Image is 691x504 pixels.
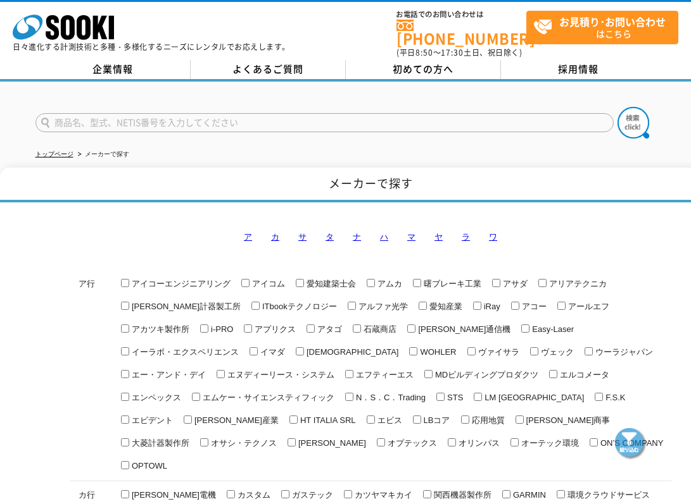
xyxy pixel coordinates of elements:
[271,232,279,242] a: カ
[129,370,206,379] span: エー・アンド・デイ
[396,11,526,18] span: お電話でのお問い合わせは
[502,490,510,498] input: GARMIN
[469,415,505,425] span: 応用地質
[344,490,352,498] input: カツヤマキカイ
[13,43,290,51] p: 日々進化する計測技術と多種・多様化するニーズにレンタルでお応えします。
[559,14,666,29] strong: お見積り･お問い合わせ
[288,438,296,446] input: [PERSON_NAME]
[415,324,510,334] span: [PERSON_NAME]通信機
[367,415,375,424] input: エビス
[35,60,191,79] a: 企業情報
[407,232,415,242] a: マ
[258,347,285,357] span: イマダ
[421,415,450,425] span: LBコア
[380,232,388,242] a: ハ
[121,279,129,287] input: アイコーエンジニアリング
[121,415,129,424] input: エビデント
[595,393,603,401] input: F.S.K
[353,232,361,242] a: ナ
[192,393,200,401] input: エムケー・サイエンスティフィック
[121,393,129,401] input: エンペックス
[413,279,421,287] input: 曙ブレーキ工業
[417,347,456,357] span: WOHLER
[260,302,337,311] span: ITbookテクノロジー
[473,302,481,310] input: iRay
[200,393,334,402] span: エムケー・サイエンスティフィック
[184,415,192,424] input: [PERSON_NAME]産業
[346,60,501,79] a: 初めての方へ
[519,438,579,448] span: オーテック環境
[296,347,304,355] input: [DEMOGRAPHIC_DATA]
[241,279,250,287] input: アイコム
[129,438,189,448] span: 大菱計器製作所
[598,438,663,448] span: ON’S COMPANY
[431,490,491,500] span: 関西機器製作所
[235,490,270,500] span: カスタム
[393,62,453,76] span: 初めての方へ
[296,438,366,448] span: [PERSON_NAME]
[200,324,208,333] input: i-PRO
[191,60,346,79] a: よくあるご質問
[510,490,546,500] span: GARMIN
[590,438,598,446] input: ON’S COMPANY
[461,415,469,424] input: 応用地質
[423,490,431,498] input: 関西機器製作所
[192,415,279,425] span: [PERSON_NAME]産業
[129,302,241,311] span: [PERSON_NAME]計器製工所
[424,370,433,378] input: MDビルディングプロダクツ
[516,415,524,424] input: [PERSON_NAME]商事
[615,428,647,460] img: btn_search_fixed.png
[529,324,574,334] span: Easy-Laser
[296,279,304,287] input: 愛知建築士会
[250,279,285,288] span: アイコム
[304,279,356,288] span: 愛知建築士会
[519,302,547,311] span: アコー
[281,490,289,498] input: ガステック
[307,324,315,333] input: アタゴ
[227,490,235,498] input: カスタム
[530,347,538,355] input: ヴェック
[510,438,519,446] input: オーテック環境
[200,438,208,446] input: オサシ・テクノス
[433,370,538,379] span: MDビルディングプロダクツ
[603,393,625,402] span: F.S.K
[538,347,574,357] span: ヴェック
[73,175,110,298] dt: ア行
[549,370,557,378] input: エルコメータ
[244,232,252,242] a: ア
[121,324,129,333] input: アカツキ製作所
[445,393,463,402] span: STS
[415,47,433,58] span: 8:50
[593,347,653,357] span: ウーラジャパン
[533,11,678,43] span: はこちら
[129,279,231,288] span: アイコーエンジニアリング
[476,347,519,357] span: ヴァイサラ
[298,232,307,242] a: サ
[585,347,593,355] input: ウーラジャパン
[35,151,73,157] a: トップページ
[121,490,129,498] input: [PERSON_NAME]電機
[121,461,129,469] input: OPTOWL
[521,324,529,333] input: Easy-Laser
[356,302,408,311] span: アルファ光学
[289,415,298,424] input: HT ITALIA SRL
[501,60,656,79] a: 採用情報
[129,415,173,425] span: エビデント
[547,279,607,288] span: アリアテクニカ
[75,148,129,161] li: メーカーで探す
[421,279,481,288] span: 曙ブレーキ工業
[566,302,609,311] span: アールエフ
[538,279,547,287] input: アリアテクニカ
[361,324,396,334] span: 石蔵商店
[217,370,225,378] input: エヌディーリース・システム
[489,232,497,242] a: ワ
[448,438,456,446] input: オリンパス
[129,393,181,402] span: エンペックス
[462,232,470,242] a: ラ
[121,302,129,310] input: [PERSON_NAME]計器製工所
[419,302,427,310] input: 愛知産業
[511,302,519,310] input: アコー
[289,490,333,500] span: ガステック
[252,324,296,334] span: アプリクス
[385,438,437,448] span: オプテックス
